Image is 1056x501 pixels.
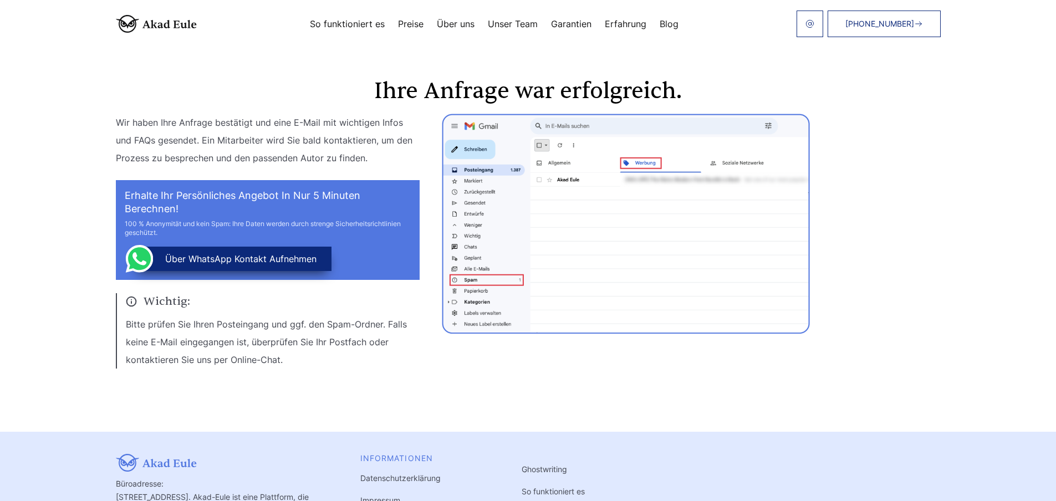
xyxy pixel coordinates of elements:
img: email [805,19,814,28]
p: Bitte prüfen Sie Ihren Posteingang und ggf. den Spam-Ordner. Falls keine E-Mail eingegangen ist, ... [126,315,420,369]
img: logo [116,15,197,33]
h2: Erhalte Ihr persönliches Angebot in nur 5 Minuten berechnen! [125,189,411,216]
a: [PHONE_NUMBER] [828,11,941,37]
a: Ghostwriting [522,464,567,474]
a: Garantien [551,19,591,28]
a: So funktioniert es [310,19,385,28]
span: [PHONE_NUMBER] [845,19,914,28]
a: So funktioniert es [522,487,585,496]
h1: Ihre Anfrage war erfolgreich. [116,80,941,103]
a: Über uns [437,19,475,28]
div: 100 % Anonymität und kein Spam: Ihre Daten werden durch strenge Sicherheitsrichtlinien geschützt. [125,219,411,237]
a: Datenschutzerklärung [360,473,441,483]
a: Unser Team [488,19,538,28]
a: Blog [660,19,679,28]
button: über WhatsApp Kontakt aufnehmen [133,247,331,271]
a: Preise [398,19,424,28]
img: thanks [442,114,810,334]
p: Wir haben Ihre Anfrage bestätigt und eine E-Mail mit wichtigen Infos und FAQs gesendet. Ein Mitar... [116,114,420,167]
a: Erfahrung [605,19,646,28]
div: INFORMATIONEN [360,454,491,463]
span: Wichtig: [126,293,420,310]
